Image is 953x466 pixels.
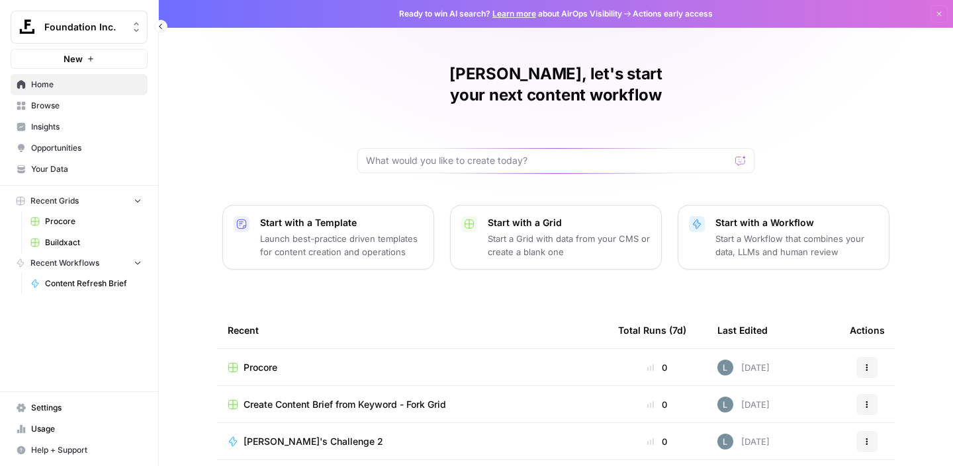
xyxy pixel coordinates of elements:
a: Procore [228,361,597,374]
div: 0 [618,398,696,411]
input: What would you like to create today? [366,154,730,167]
span: Create Content Brief from Keyword - Fork Grid [244,398,446,411]
span: Ready to win AI search? about AirOps Visibility [399,8,622,20]
img: 8iclr0koeej5t27gwiocqqt2wzy0 [717,360,733,375]
div: Actions [850,312,885,348]
a: Home [11,74,148,95]
span: Insights [31,121,142,133]
div: [DATE] [717,397,770,412]
span: Browse [31,100,142,112]
span: Home [31,79,142,91]
a: Learn more [492,9,536,19]
p: Start with a Workflow [715,216,878,229]
p: Start a Workflow that combines your data, LLMs and human review [715,232,878,258]
button: Recent Grids [11,191,148,211]
span: Recent Grids [30,195,79,207]
button: Workspace: Foundation Inc. [11,11,148,44]
a: [PERSON_NAME]'s Challenge 2 [228,435,597,448]
div: Total Runs (7d) [618,312,686,348]
span: Content Refresh Brief [45,278,142,290]
a: Browse [11,95,148,116]
span: Actions early access [633,8,713,20]
div: Recent [228,312,597,348]
img: 8iclr0koeej5t27gwiocqqt2wzy0 [717,397,733,412]
div: 0 [618,361,696,374]
p: Start a Grid with data from your CMS or create a blank one [488,232,651,258]
a: Content Refresh Brief [24,273,148,294]
img: 8iclr0koeej5t27gwiocqqt2wzy0 [717,434,733,449]
div: 0 [618,435,696,448]
h1: [PERSON_NAME], let's start your next content workflow [357,63,754,106]
a: Create Content Brief from Keyword - Fork Grid [228,398,597,411]
a: Your Data [11,159,148,180]
img: Foundation Inc. Logo [15,15,39,39]
div: Last Edited [717,312,768,348]
span: Recent Workflows [30,257,99,269]
button: Start with a GridStart a Grid with data from your CMS or create a blank one [450,205,662,270]
span: Buildxact [45,237,142,249]
a: Buildxact [24,232,148,253]
p: Start with a Template [260,216,423,229]
button: Start with a WorkflowStart a Workflow that combines your data, LLMs and human review [678,205,889,270]
button: Help + Support [11,440,148,461]
a: Insights [11,116,148,137]
span: Foundation Inc. [44,20,124,34]
button: New [11,49,148,69]
button: Start with a TemplateLaunch best-practice driven templates for content creation and operations [222,205,434,270]
span: Help + Support [31,444,142,456]
span: Procore [45,215,142,227]
div: [DATE] [717,434,770,449]
span: Opportunities [31,142,142,154]
a: Usage [11,418,148,440]
span: Settings [31,402,142,414]
a: Settings [11,397,148,418]
span: Your Data [31,163,142,175]
p: Start with a Grid [488,216,651,229]
p: Launch best-practice driven templates for content creation and operations [260,232,423,258]
span: Usage [31,423,142,435]
span: Procore [244,361,277,374]
span: [PERSON_NAME]'s Challenge 2 [244,435,383,448]
a: Opportunities [11,137,148,159]
button: Recent Workflows [11,253,148,273]
span: New [64,52,83,65]
a: Procore [24,211,148,232]
div: [DATE] [717,360,770,375]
